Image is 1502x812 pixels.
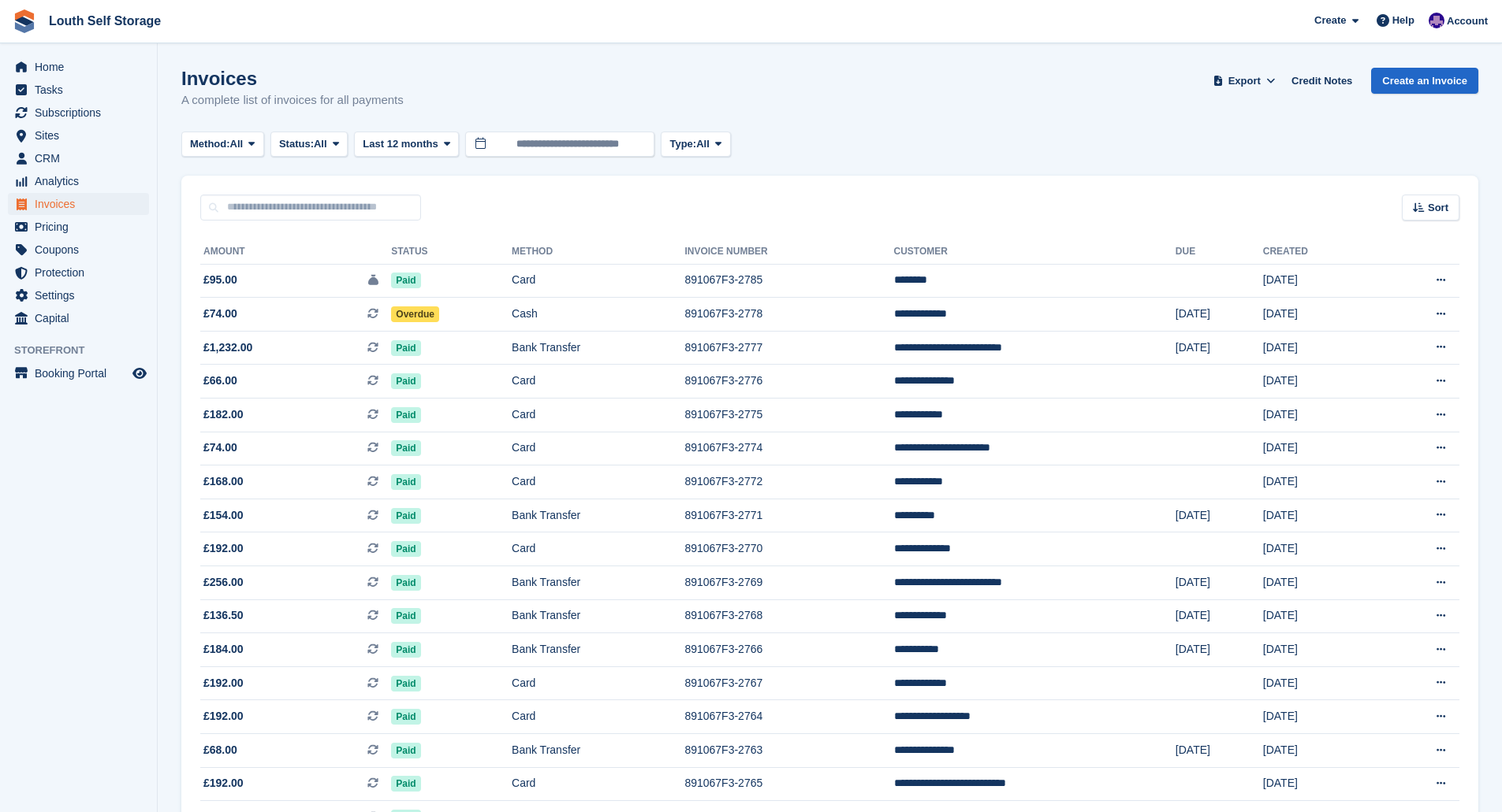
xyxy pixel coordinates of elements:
[181,91,404,109] p: A complete list of invoices for all payments
[8,284,149,306] a: menu
[512,499,684,532] td: Bank Transfer
[35,102,129,124] span: Subscriptions
[1176,566,1263,600] td: [DATE]
[391,306,439,322] span: Overdue
[8,170,149,192] a: menu
[512,566,684,600] td: Bank Transfer
[684,700,893,734] td: 891067F3-2764
[8,362,149,384] a: menu
[354,132,459,158] button: Last 12 months
[391,642,420,658] span: Paid
[684,239,893,265] th: Invoice Number
[203,742,237,758] span: £68.00
[1392,13,1414,28] span: Help
[1263,432,1377,465] td: [DATE]
[203,775,244,792] span: £192.00
[684,465,893,499] td: 891067F3-2772
[391,407,420,423] span: Paid
[512,767,684,801] td: Card
[203,540,244,557] span: £192.00
[181,132,264,158] button: Method: All
[512,298,684,332] td: Cash
[684,399,893,432] td: 891067F3-2775
[684,633,893,667] td: 891067F3-2766
[391,508,420,524] span: Paid
[669,136,696,152] span: Type:
[1176,239,1263,265] th: Due
[35,193,129,215] span: Invoices
[684,432,893,465] td: 891067F3-2774
[1176,599,1263,633] td: [DATE]
[684,599,893,633] td: 891067F3-2768
[1263,365,1377,399] td: [DATE]
[270,132,348,158] button: Status: All
[684,734,893,768] td: 891067F3-2763
[203,373,237,389] span: £66.00
[203,272,237,288] span: £95.00
[391,541,420,557] span: Paid
[684,767,893,801] td: 891067F3-2765
[512,239,684,265] th: Method
[203,473,244,490] span: £168.00
[1176,331,1263,365] td: [DATE]
[391,273,420,288] span: Paid
[203,439,237,456] span: £74.00
[1314,13,1346,28] span: Create
[1429,13,1444,28] img: Matthew Frith
[363,136,438,152] span: Last 12 months
[391,743,420,758] span: Paid
[512,331,684,365] td: Bank Transfer
[35,362,129,384] span: Booking Portal
[43,8,167,34] a: Louth Self Storage
[1263,298,1377,332] td: [DATE]
[391,373,420,389] span: Paid
[1285,68,1359,94] a: Credit Notes
[203,607,244,624] span: £136.50
[203,306,237,322] span: £74.00
[1209,68,1279,94] button: Export
[1263,734,1377,768] td: [DATE]
[1263,465,1377,499] td: [DATE]
[684,264,893,298] td: 891067F3-2785
[1263,666,1377,700] td: [DATE]
[8,79,149,101] a: menu
[203,574,244,591] span: £256.00
[35,284,129,306] span: Settings
[1263,499,1377,532] td: [DATE]
[13,9,36,33] img: stora-icon-8386f47178a22dfd0bd8f6a31ec36ba5ce8667c1dd55bd0f319d3a0aa187defe.svg
[391,474,420,490] span: Paid
[14,343,157,358] span: Storefront
[1263,399,1377,432] td: [DATE]
[512,599,684,633] td: Bank Transfer
[684,298,893,332] td: 891067F3-2778
[512,633,684,667] td: Bank Transfer
[8,307,149,329] a: menu
[391,709,420,725] span: Paid
[203,708,244,725] span: £192.00
[203,675,244,691] span: £192.00
[1447,13,1488,29] span: Account
[512,532,684,566] td: Card
[8,102,149,124] a: menu
[1176,499,1263,532] td: [DATE]
[203,406,244,423] span: £182.00
[894,239,1176,265] th: Customer
[1263,532,1377,566] td: [DATE]
[35,124,129,146] span: Sites
[512,399,684,432] td: Card
[1428,200,1448,216] span: Sort
[203,339,252,356] span: £1,232.00
[230,136,244,152] span: All
[1263,239,1377,265] th: Created
[512,365,684,399] td: Card
[35,79,129,101] span: Tasks
[203,641,244,658] span: £184.00
[391,608,420,624] span: Paid
[8,261,149,284] a: menu
[8,193,149,215] a: menu
[1263,700,1377,734] td: [DATE]
[1371,68,1478,94] a: Create an Invoice
[8,124,149,146] a: menu
[684,499,893,532] td: 891067F3-2771
[661,132,730,158] button: Type: All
